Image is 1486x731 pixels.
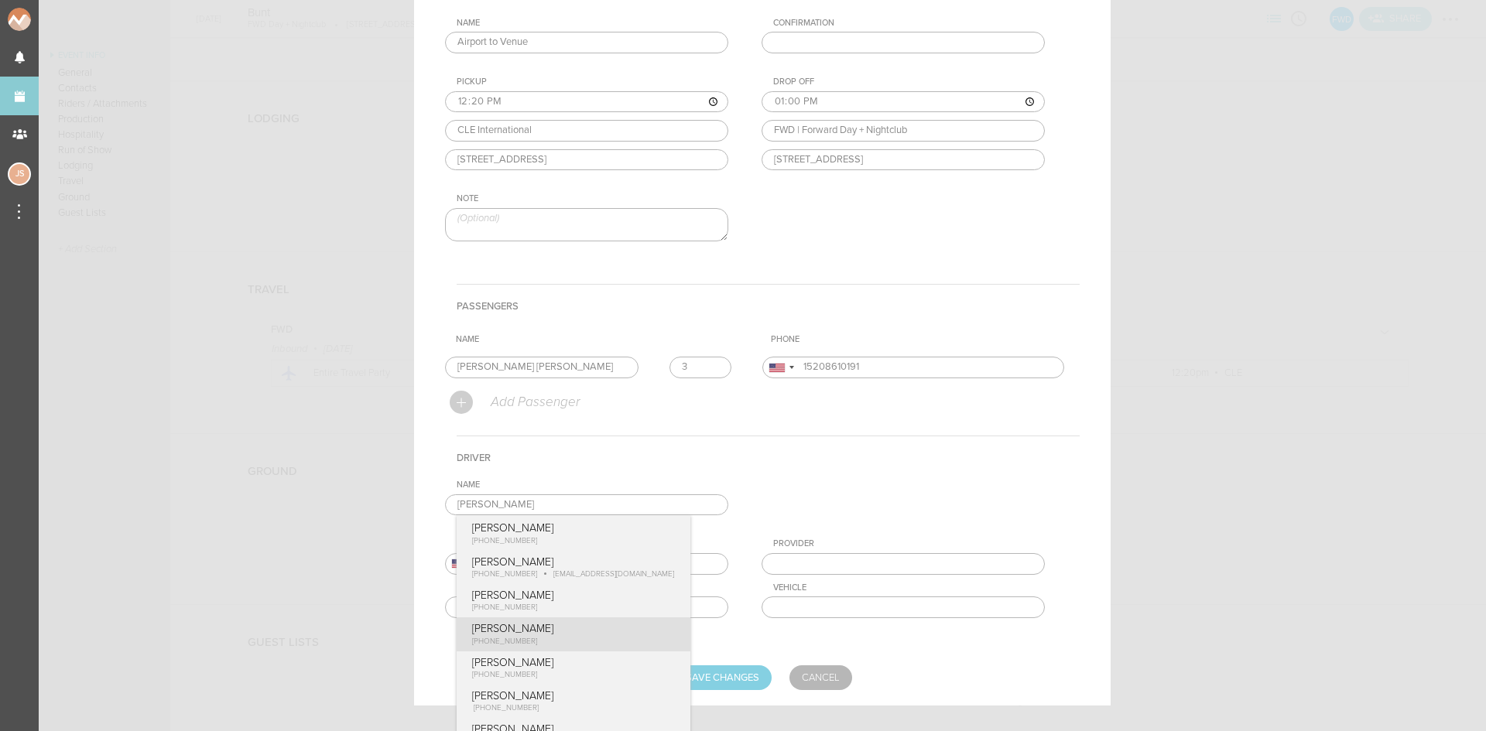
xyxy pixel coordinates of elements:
[8,8,95,31] img: NOMAD
[8,162,31,186] div: Jessica Smith
[472,536,537,545] span: [PHONE_NUMBER]
[457,18,728,29] div: Name
[445,120,728,142] input: Location Name
[472,603,537,612] span: [PHONE_NUMBER]
[773,77,1045,87] div: Drop Off
[445,32,728,53] input: e.g. Airport to Hotel (Optional)
[472,569,537,579] span: [PHONE_NUMBER]
[472,656,675,669] p: [PERSON_NAME]
[673,665,772,690] input: Save Changes
[445,553,728,575] input: (201) 555-0123
[762,91,1045,113] input: ––:–– ––
[446,554,481,574] div: United States: +1
[472,521,675,535] p: [PERSON_NAME]
[762,357,1064,378] input: Phone
[762,120,1045,142] input: Location Name
[472,622,675,635] p: [PERSON_NAME]
[457,284,1080,328] h4: Passengers
[763,357,799,377] div: United States: +1
[445,91,728,113] input: ––:–– ––
[472,589,675,602] p: [PERSON_NAME]
[472,637,537,646] span: [PHONE_NUMBER]
[457,480,728,490] div: Name
[773,18,1045,29] div: Confirmation
[765,328,1080,351] th: Phone
[789,665,852,690] a: Cancel
[457,436,1080,480] h4: Driver
[457,193,728,204] div: Note
[457,77,728,87] div: Pickup
[489,395,580,410] p: Add Passenger
[450,397,580,406] a: Add Passenger
[450,328,765,351] th: Name
[669,357,731,378] input: 0
[553,569,674,579] span: [EMAIL_ADDRESS][DOMAIN_NAME]
[472,555,675,569] p: [PERSON_NAME]
[474,703,539,712] span: [PHONE_NUMBER]
[472,689,675,702] p: [PERSON_NAME]
[762,149,1045,171] input: Address
[773,538,1045,549] div: Provider
[445,149,728,171] input: Address
[773,582,1045,593] div: Vehicle
[472,670,537,679] span: [PHONE_NUMBER]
